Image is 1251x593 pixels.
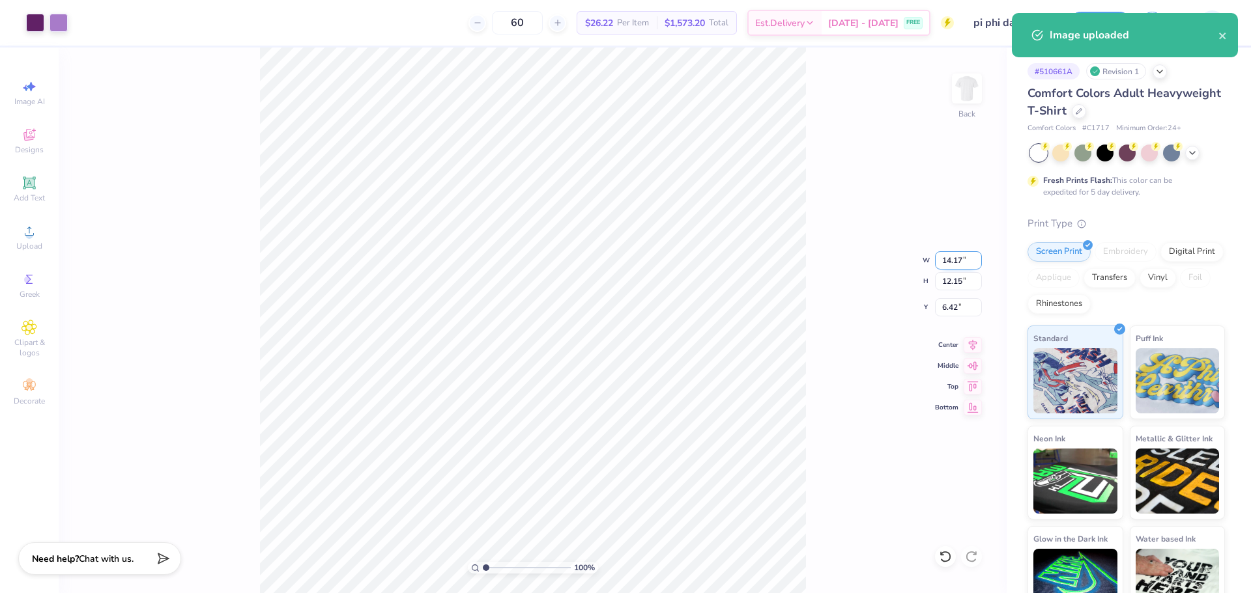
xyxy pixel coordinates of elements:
img: Standard [1033,348,1117,413]
span: Bottom [935,403,958,412]
button: close [1218,27,1228,43]
span: Metallic & Glitter Ink [1136,432,1213,445]
span: Designs [15,145,44,155]
span: Minimum Order: 24 + [1116,123,1181,134]
div: Foil [1180,268,1211,288]
span: Clipart & logos [7,337,52,358]
div: Rhinestones [1028,294,1091,314]
span: $26.22 [585,16,613,30]
span: Standard [1033,331,1068,345]
strong: Fresh Prints Flash: [1043,175,1112,186]
div: This color can be expedited for 5 day delivery. [1043,174,1203,198]
span: Greek [20,289,40,299]
span: [DATE] - [DATE] [828,16,899,30]
span: Top [935,382,958,391]
img: Metallic & Glitter Ink [1136,448,1220,514]
span: Glow in the Dark Ink [1033,532,1108,545]
strong: Need help? [32,553,79,565]
div: Screen Print [1028,242,1091,262]
span: Decorate [14,396,45,406]
input: – – [492,11,543,34]
span: # C1717 [1082,123,1110,134]
img: Neon Ink [1033,448,1117,514]
div: Applique [1028,268,1080,288]
span: Per Item [617,16,649,30]
div: Image uploaded [1050,27,1218,43]
span: Add Text [14,193,45,203]
span: Est. Delivery [755,16,805,30]
span: FREE [906,18,920,27]
div: Vinyl [1140,268,1176,288]
div: Back [958,108,975,120]
img: Back [954,76,980,102]
span: Puff Ink [1136,331,1163,345]
span: Neon Ink [1033,432,1065,445]
span: Comfort Colors Adult Heavyweight T-Shirt [1028,85,1221,118]
span: 100 % [574,562,595,573]
img: Puff Ink [1136,348,1220,413]
div: Embroidery [1095,242,1157,262]
span: Center [935,340,958,350]
span: Water based Ink [1136,532,1196,545]
div: # 510661A [1028,63,1080,79]
span: Middle [935,361,958,370]
span: Chat with us. [79,553,134,565]
span: Image AI [14,96,45,107]
div: Transfers [1084,268,1136,288]
div: Digital Print [1160,242,1224,262]
div: Print Type [1028,216,1225,231]
span: Upload [16,241,42,251]
span: $1,573.20 [665,16,705,30]
div: Revision 1 [1086,63,1146,79]
input: Untitled Design [964,10,1059,36]
span: Comfort Colors [1028,123,1076,134]
span: Total [709,16,728,30]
